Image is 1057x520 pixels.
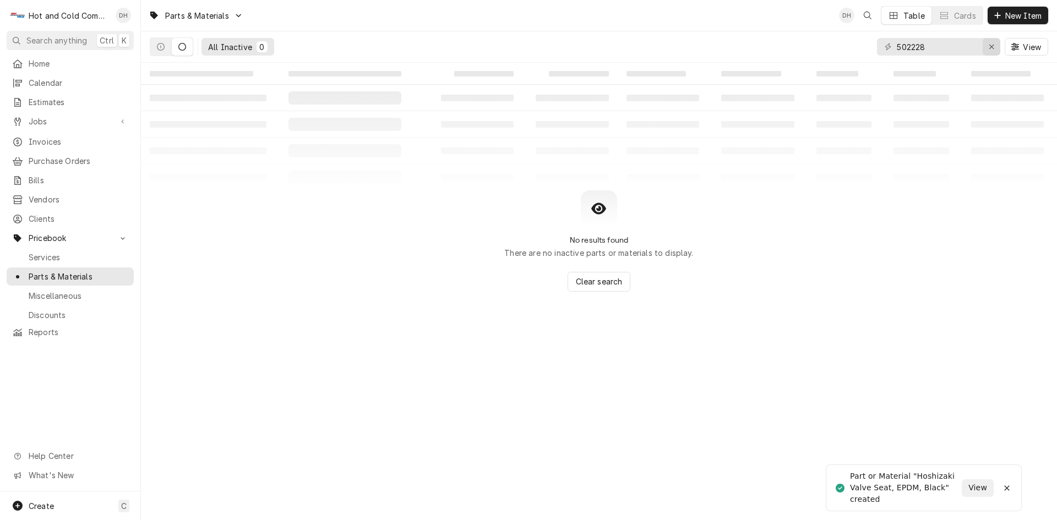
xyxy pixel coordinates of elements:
[10,8,25,23] div: H
[29,194,128,205] span: Vendors
[839,8,854,23] div: Daryl Harris's Avatar
[7,74,134,92] a: Calendar
[954,10,976,21] div: Cards
[29,10,110,21] div: Hot and Cold Commercial Kitchens, Inc.
[116,8,131,23] div: Daryl Harris's Avatar
[7,447,134,465] a: Go to Help Center
[29,213,128,225] span: Clients
[7,306,134,324] a: Discounts
[7,287,134,305] a: Miscellaneous
[626,71,686,76] span: ‌
[29,450,127,462] span: Help Center
[7,171,134,189] a: Bills
[903,10,925,21] div: Table
[29,309,128,321] span: Discounts
[7,248,134,266] a: Services
[504,247,693,259] p: There are no inactive parts or materials to display.
[26,35,87,46] span: Search anything
[568,272,631,292] button: Clear search
[7,229,134,247] a: Go to Pricebook
[29,326,128,338] span: Reports
[29,271,128,282] span: Parts & Materials
[988,7,1048,24] button: New Item
[721,71,781,76] span: ‌
[7,267,134,286] a: Parts & Materials
[7,466,134,484] a: Go to What's New
[29,136,128,147] span: Invoices
[893,71,935,76] span: ‌
[962,479,994,497] button: View
[1003,10,1044,21] span: New Item
[100,35,114,46] span: Ctrl
[29,77,128,89] span: Calendar
[288,71,401,76] span: ‌
[897,38,979,56] input: Keyword search
[971,71,1031,76] span: ‌
[983,38,1000,56] button: Erase input
[850,470,962,505] div: Part or Material "Hoshizaki Valve Seat, EPDM, Black" created
[29,501,54,511] span: Create
[29,251,128,263] span: Services
[7,190,134,209] a: Vendors
[1021,41,1043,53] span: View
[141,63,1057,190] table: All Inactive Parts & Materials List Loading
[29,290,128,302] span: Miscellaneous
[122,35,127,46] span: K
[859,7,876,24] button: Open search
[7,93,134,111] a: Estimates
[29,232,112,244] span: Pricebook
[150,71,253,76] span: ‌
[1005,38,1048,56] button: View
[208,41,252,53] div: All Inactive
[574,276,625,287] span: Clear search
[29,116,112,127] span: Jobs
[570,236,629,245] h2: No results found
[7,152,134,170] a: Purchase Orders
[121,500,127,512] span: C
[29,96,128,108] span: Estimates
[7,31,134,50] button: Search anythingCtrlK
[549,71,608,76] span: ‌
[29,155,128,167] span: Purchase Orders
[7,210,134,228] a: Clients
[839,8,854,23] div: DH
[144,7,248,25] a: Go to Parts & Materials
[7,323,134,341] a: Reports
[454,71,514,76] span: ‌
[816,71,858,76] span: ‌
[116,8,131,23] div: DH
[259,41,265,53] div: 0
[966,482,989,494] span: View
[29,174,128,186] span: Bills
[7,112,134,130] a: Go to Jobs
[7,133,134,151] a: Invoices
[165,10,229,21] span: Parts & Materials
[29,469,127,481] span: What's New
[7,54,134,73] a: Home
[10,8,25,23] div: Hot and Cold Commercial Kitchens, Inc.'s Avatar
[29,58,128,69] span: Home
